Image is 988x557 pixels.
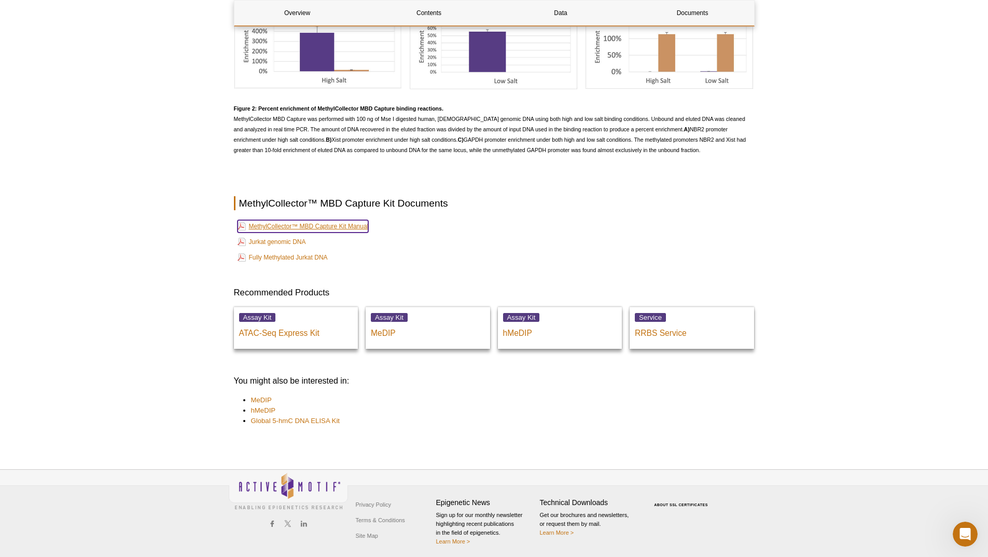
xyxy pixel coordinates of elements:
[353,512,408,528] a: Terms & Conditions
[540,529,574,536] a: Learn More >
[371,313,408,322] span: Assay Kit
[630,307,754,349] a: Service RRBS Service
[630,1,756,25] a: Documents
[684,126,690,132] strong: A)
[238,236,306,248] a: Jurkat genomic DNA
[234,287,755,299] h3: Recommended Products
[498,307,622,349] a: Assay Kit hMeDIP
[239,313,276,322] span: Assay Kit
[234,105,746,153] span: MethylCollector MBD Capture was performed with 100 ng of Mse I digested human, [DEMOGRAPHIC_DATA]...
[239,323,353,338] p: ATAC-Seq Express Kit
[436,538,470,545] a: Learn More >
[229,470,348,512] img: Active Motif,
[540,511,638,537] p: Get our brochures and newsletters, or request them by mail.
[238,251,328,264] a: Fully Methylated Jurkat DNA
[326,137,331,143] strong: B)
[251,416,340,426] a: Global 5-hmC DNA ELISA Kit
[353,497,394,512] a: Privacy Policy
[251,405,276,416] a: hMeDIP
[234,1,360,25] a: Overview
[644,488,721,511] table: Click to Verify - This site chose Symantec SSL for secure e-commerce and confidential communicati...
[436,511,535,546] p: Sign up for our monthly newsletter highlighting recent publications in the field of epigenetics.
[371,323,485,338] p: MeDIP
[234,375,755,387] h3: You might also be interested in:
[458,137,464,143] strong: C)
[251,395,272,405] a: MeDIP
[654,503,708,507] a: ABOUT SSL CERTIFICATES
[234,196,755,210] h2: MethylCollector™ MBD Capture Kit Documents
[238,220,369,233] a: MethylCollector™ MBD Capture Kit Manual
[366,307,490,349] a: Assay Kit MeDIP
[353,528,381,544] a: Site Map
[635,323,749,338] p: RRBS Service
[953,522,978,547] iframe: Intercom live chat
[503,313,540,322] span: Assay Kit
[503,323,617,338] p: hMeDIP
[436,498,535,507] h4: Epigenetic News
[234,105,443,112] strong: Figure 2: Percent enrichment of MethylCollector MBD Capture binding reactions.
[366,1,492,25] a: Contents
[635,313,666,322] span: Service
[234,307,358,349] a: Assay Kit ATAC-Seq Express Kit
[540,498,638,507] h4: Technical Downloads
[498,1,624,25] a: Data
